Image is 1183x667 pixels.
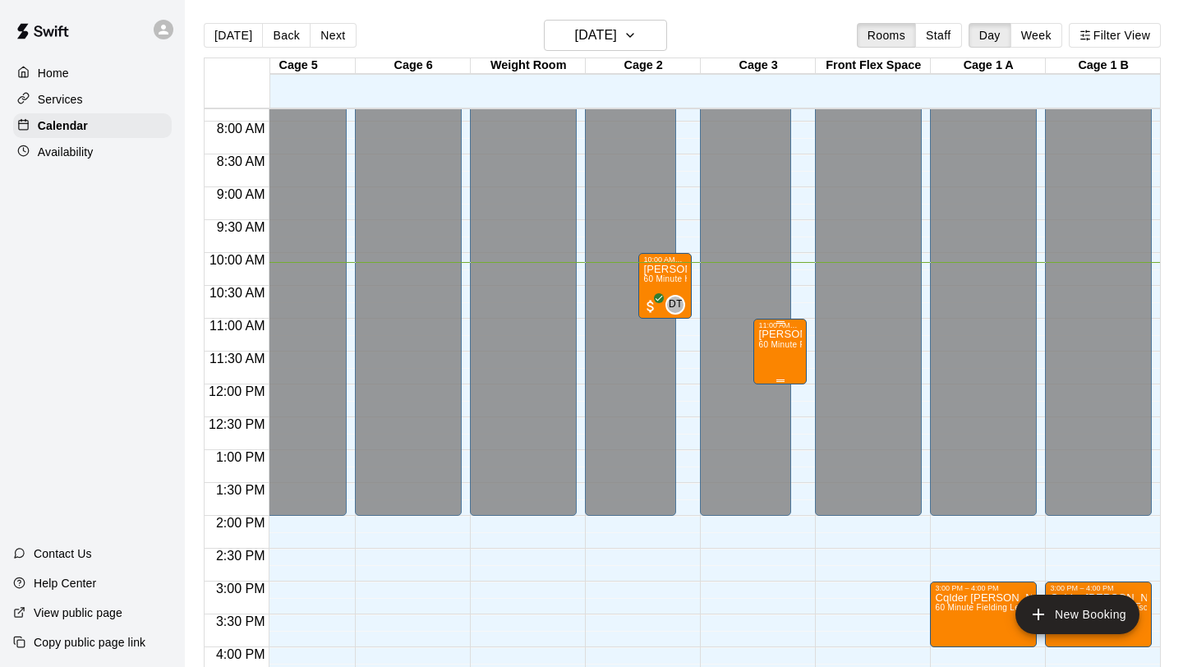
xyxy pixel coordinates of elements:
[1045,582,1152,647] div: 3:00 PM – 4:00 PM: Cqlder Sherman
[1069,23,1161,48] button: Filter View
[544,20,667,51] button: [DATE]
[212,450,269,464] span: 1:00 PM
[34,545,92,562] p: Contact Us
[672,295,685,315] span: Dauson Tate
[38,117,88,134] p: Calendar
[1050,584,1147,592] div: 3:00 PM – 4:00 PM
[586,58,701,74] div: Cage 2
[13,113,172,138] a: Calendar
[930,582,1037,647] div: 3:00 PM – 4:00 PM: Cqlder Sherman
[816,58,931,74] div: Front Flex Space
[753,319,807,384] div: 11:00 AM – 12:00 PM: Logan Training
[205,319,269,333] span: 11:00 AM
[643,255,687,264] div: 10:00 AM – 11:00 AM
[38,65,69,81] p: Home
[205,286,269,300] span: 10:30 AM
[931,58,1046,74] div: Cage 1 A
[935,584,1032,592] div: 3:00 PM – 4:00 PM
[212,483,269,497] span: 1:30 PM
[212,614,269,628] span: 3:30 PM
[642,298,659,315] span: All customers have paid
[262,23,311,48] button: Back
[205,417,269,431] span: 12:30 PM
[1046,58,1161,74] div: Cage 1 B
[212,516,269,530] span: 2:00 PM
[212,582,269,596] span: 3:00 PM
[34,605,122,621] p: View public page
[969,23,1011,48] button: Day
[643,274,761,283] span: 60 Minute Hitting Lesson (1:1)
[34,575,96,591] p: Help Center
[38,144,94,160] p: Availability
[13,61,172,85] a: Home
[1015,595,1139,634] button: add
[356,58,471,74] div: Cage 6
[205,352,269,366] span: 11:30 AM
[34,634,145,651] p: Copy public page link
[665,295,685,315] div: Dauson Tate
[638,253,692,319] div: 10:00 AM – 11:00 AM: Logan Training
[13,140,172,164] a: Availability
[213,187,269,201] span: 9:00 AM
[758,321,802,329] div: 11:00 AM – 12:00 PM
[935,603,1058,612] span: 60 Minute Fielding Lesson (1:1)
[915,23,962,48] button: Staff
[213,122,269,136] span: 8:00 AM
[758,340,881,349] span: 60 Minute Fielding Lesson (1:1)
[857,23,916,48] button: Rooms
[213,154,269,168] span: 8:30 AM
[471,58,586,74] div: Weight Room
[205,384,269,398] span: 12:00 PM
[13,87,172,112] a: Services
[213,220,269,234] span: 9:30 AM
[575,24,617,47] h6: [DATE]
[38,91,83,108] p: Services
[205,253,269,267] span: 10:00 AM
[1010,23,1062,48] button: Week
[212,549,269,563] span: 2:30 PM
[701,58,816,74] div: Cage 3
[310,23,356,48] button: Next
[669,297,683,313] span: DT
[212,647,269,661] span: 4:00 PM
[204,23,263,48] button: [DATE]
[241,58,356,74] div: Cage 5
